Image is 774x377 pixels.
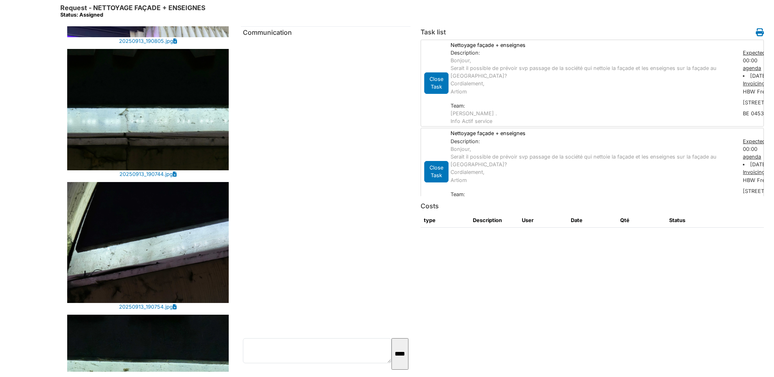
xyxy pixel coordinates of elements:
[60,4,205,18] h6: Request - NETTOYAGE FAÇADE + ENSEIGNES
[424,167,449,175] a: Close Task
[447,129,739,137] div: Nettoyage façade + enseignes
[430,76,443,90] span: translation missing: en.todo.action.close_task
[451,191,735,198] div: Team:
[119,303,173,311] a: 20250913_190754.jpg
[451,102,735,110] div: Team:
[568,213,617,228] th: Date
[67,182,229,303] img: 20250913_190754.jpg
[617,213,666,228] th: Qté
[430,165,443,178] span: translation missing: en.todo.action.close_task
[447,41,739,49] div: Nettoyage façade + enseignes
[519,213,568,228] th: User
[451,110,735,117] div: [PERSON_NAME] .
[421,202,439,210] h6: Costs
[470,213,519,228] th: Description
[421,213,470,228] th: type
[243,28,292,36] span: translation missing: en.communication.communication
[60,12,205,18] div: Status: Assigned
[666,213,715,228] th: Status
[451,145,735,184] p: Bonjour, Serait il possible de prévoir svp passage de la société qui nettoie la façade et les ens...
[756,28,764,36] i: Work order
[451,57,735,95] p: Bonjour, Serait il possible de prévoir svp passage de la société qui nettoie la façade et les ens...
[119,37,173,45] a: 20250913_190805.jpg
[421,28,446,36] h6: Task list
[424,78,449,87] a: Close Task
[451,49,735,57] div: Description:
[119,170,173,178] a: 20250913_190744.jpg
[451,117,735,125] div: Info Actif service
[451,138,735,145] div: Description:
[67,49,229,170] img: 20250913_190744.jpg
